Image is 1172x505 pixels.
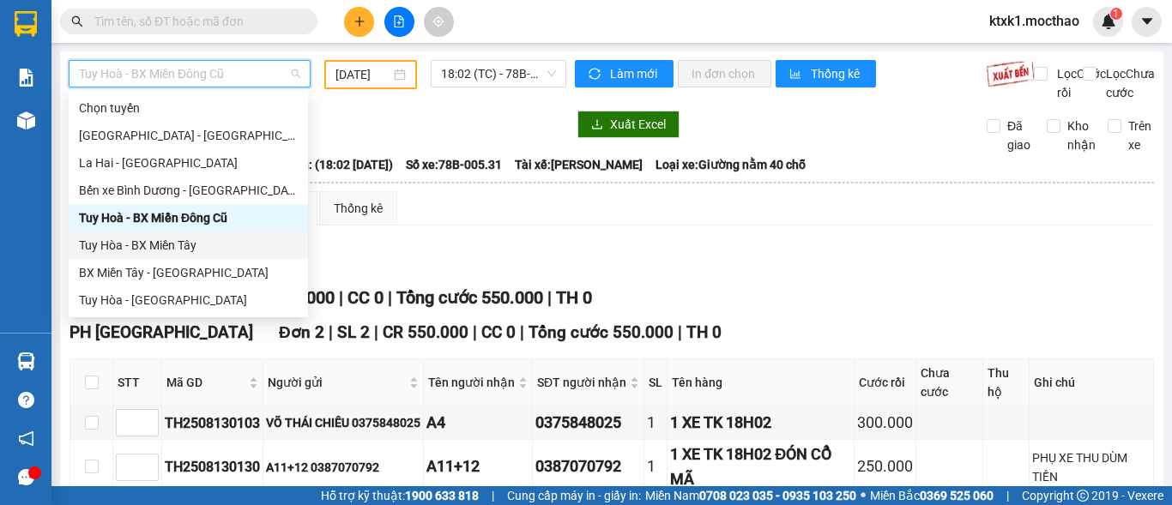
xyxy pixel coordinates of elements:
strong: 1900 633 818 [405,489,479,502]
span: search [71,15,83,27]
span: | [339,287,343,308]
span: question-circle [18,392,34,408]
strong: 0708 023 035 - 0935 103 250 [699,489,856,502]
span: | [492,486,494,505]
span: 1 [1113,8,1119,20]
div: Tuy Hòa - BX Miền Tây [69,231,308,259]
span: CR 550.000 [383,322,468,342]
div: 1 XE TK 18H02 ĐÓN CỔ MÃ [670,442,850,491]
input: Tìm tên, số ĐT hoặc mã đơn [94,12,297,31]
button: downloadXuất Excel [577,111,680,138]
span: sync [589,68,603,81]
span: caret-down [1139,14,1155,29]
span: TH 0 [686,322,722,342]
span: Tài xế: [PERSON_NAME] [515,155,643,174]
button: plus [344,7,374,37]
div: A11+12 0387070792 [266,458,420,477]
div: TH2508130103 [165,412,260,434]
span: Miền Nam [645,486,856,505]
sup: 1 [1110,8,1122,20]
th: Ghi chú [1030,359,1154,406]
img: 9k= [986,60,1035,87]
span: Người gửi [268,373,406,392]
div: 300.000 [857,411,913,435]
button: file-add [384,7,414,37]
div: 1 XE TK 18H02 [670,411,850,435]
span: | [520,322,524,342]
div: Tuy Hòa - BX Miền Tây [79,236,298,255]
span: Lọc Cước rồi [1050,64,1109,102]
span: Chuyến: (18:02 [DATE]) [268,155,393,174]
span: | [329,322,333,342]
span: Làm mới [610,64,660,83]
input: 13/08/2025 [335,65,390,84]
span: SĐT người nhận [537,373,626,392]
button: syncLàm mới [575,60,674,87]
span: CC 0 [347,287,384,308]
span: ktxk1.mocthao [976,10,1093,32]
div: Tuy Hòa - [GEOGRAPHIC_DATA] [79,291,298,310]
td: TH2508130103 [162,406,263,440]
button: bar-chartThống kê [776,60,876,87]
div: Tuy Hòa - Đà Nẵng [69,286,308,314]
div: 0375848025 [535,411,641,435]
span: Tổng cước 550.000 [396,287,543,308]
img: icon-new-feature [1101,14,1116,29]
td: TH2508130130 [162,440,263,495]
button: caret-down [1132,7,1162,37]
span: Tên người nhận [428,373,515,392]
span: | [678,322,682,342]
span: message [18,469,34,485]
div: BX Miền Tây - Tuy Hòa [69,259,308,286]
img: warehouse-icon [17,111,35,129]
span: Đã giao [1000,117,1037,154]
span: Cung cấp máy in - giấy in: [507,486,641,505]
th: Thu hộ [983,359,1030,406]
span: Mã GD [166,373,245,392]
td: A4 [424,406,533,440]
span: notification [18,430,34,447]
span: Hỗ trợ kỹ thuật: [321,486,479,505]
span: SL 2 [337,322,370,342]
div: VÕ THÁI CHIÊU 0375848025 [266,413,420,432]
span: | [473,322,477,342]
div: [GEOGRAPHIC_DATA] - [GEOGRAPHIC_DATA] [79,126,298,145]
th: Tên hàng [668,359,854,406]
span: PH [GEOGRAPHIC_DATA] [69,322,253,342]
span: download [591,118,603,132]
div: Sài Gòn - Tuy Hòa [69,122,308,149]
span: CC 0 [481,322,516,342]
div: Chọn tuyến [79,99,298,117]
span: TH 0 [556,287,592,308]
div: 0387070792 [535,454,641,478]
button: aim [424,7,454,37]
div: Bến xe Bình Dương - Tuy Hoà (Hàng) [69,177,308,204]
span: | [388,287,392,308]
span: Miền Bắc [870,486,994,505]
span: Tuy Hoà - BX Miền Đông Cũ [79,61,300,87]
div: 1 [647,454,664,478]
td: 0375848025 [533,406,644,440]
span: 18:02 (TC) - 78B-005.31 [441,61,556,87]
div: A11+12 [426,454,529,478]
div: A4 [426,411,529,435]
div: BX Miền Tây - [GEOGRAPHIC_DATA] [79,263,298,282]
span: Đơn 2 [279,322,324,342]
span: bar-chart [789,68,804,81]
span: Loại xe: Giường nằm 40 chỗ [655,155,806,174]
span: | [374,322,378,342]
div: Tuy Hoà - BX Miền Đông Cũ [69,204,308,231]
th: Cước rồi [855,359,916,406]
img: solution-icon [17,69,35,87]
span: file-add [393,15,405,27]
div: Thống kê [334,199,383,218]
span: plus [353,15,365,27]
span: Lọc Chưa cước [1099,64,1157,102]
img: logo-vxr [15,11,37,37]
span: aim [432,15,444,27]
div: Chọn tuyến [69,94,308,122]
th: Chưa cước [916,359,983,406]
span: Số xe: 78B-005.31 [406,155,502,174]
span: Xuất Excel [610,115,666,134]
div: TH2508130130 [165,456,260,478]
